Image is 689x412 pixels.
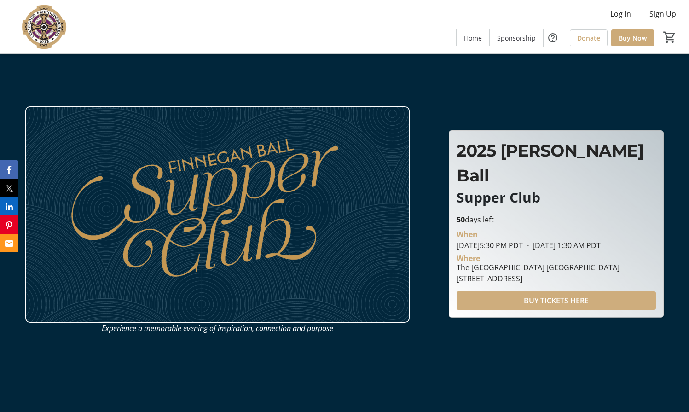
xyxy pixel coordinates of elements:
button: BUY TICKETS HERE [457,291,656,310]
button: Log In [603,6,638,21]
span: Log In [610,8,631,19]
span: Buy Now [619,33,647,43]
div: When [457,229,478,240]
p: 2025 [PERSON_NAME] Ball [457,138,656,188]
img: VC Parent Association's Logo [6,4,87,50]
span: Sign Up [649,8,676,19]
button: Sign Up [642,6,683,21]
button: Help [544,29,562,47]
img: Campaign CTA Media Photo [25,106,410,323]
button: Cart [661,29,678,46]
a: Home [457,29,489,46]
a: Buy Now [611,29,654,46]
span: BUY TICKETS HERE [524,295,589,306]
span: [DATE] 5:30 PM PDT [457,240,523,250]
a: Sponsorship [490,29,543,46]
span: - [523,240,533,250]
em: Experience a memorable evening of inspiration, connection and purpose [102,323,333,333]
div: The [GEOGRAPHIC_DATA] [GEOGRAPHIC_DATA] [457,262,620,273]
span: Sponsorship [497,33,536,43]
span: [DATE] 1:30 AM PDT [523,240,601,250]
p: days left [457,214,656,225]
a: Donate [570,29,608,46]
span: Home [464,33,482,43]
div: [STREET_ADDRESS] [457,273,620,284]
span: 50 [457,215,465,225]
span: Donate [577,33,600,43]
span: Supper Club [457,188,540,207]
div: Where [457,255,480,262]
